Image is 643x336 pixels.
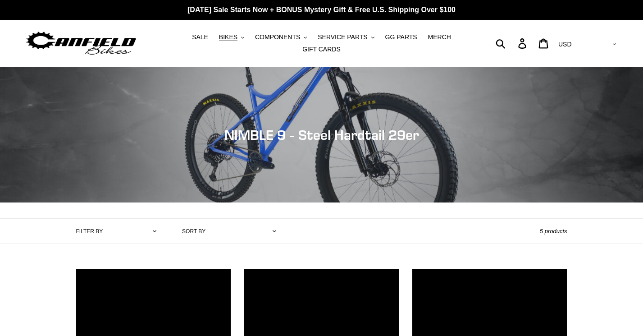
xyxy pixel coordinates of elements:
span: NIMBLE 9 - Steel Hardtail 29er [224,127,419,143]
a: GIFT CARDS [298,43,345,55]
button: SERVICE PARTS [313,31,379,43]
span: MERCH [428,33,451,41]
a: SALE [187,31,213,43]
label: Sort by [182,227,205,235]
span: SALE [192,33,208,41]
span: SERVICE PARTS [318,33,367,41]
span: COMPONENTS [255,33,300,41]
span: BIKES [219,33,237,41]
label: Filter by [76,227,103,235]
button: COMPONENTS [251,31,311,43]
span: GG PARTS [385,33,417,41]
img: Canfield Bikes [25,29,137,58]
span: 5 products [540,228,567,235]
a: MERCH [424,31,456,43]
span: GIFT CARDS [302,46,341,53]
input: Search [501,33,524,53]
button: BIKES [214,31,249,43]
a: GG PARTS [381,31,422,43]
